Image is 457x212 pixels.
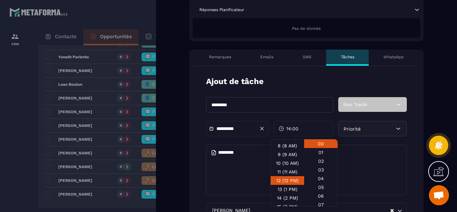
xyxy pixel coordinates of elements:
span: Non Traité [343,102,367,107]
p: Emails [260,54,273,60]
div: 00 [304,139,338,148]
div: 14 (2 PM) [271,194,304,202]
span: Pas de donnée [292,26,321,31]
div: 02 [304,157,338,165]
div: 06 [304,192,338,200]
div: 10 (10 AM) [271,159,304,167]
div: 05 [304,183,338,192]
div: 15 (3 PM) [271,202,304,211]
div: 01 [304,148,338,157]
div: 03 [304,165,338,174]
p: SMS [303,54,311,60]
span: Priorité [344,126,361,132]
div: 07 [304,200,338,209]
div: 8 (8 AM) [271,141,304,150]
p: Ajout de tâche [206,76,264,87]
p: WhatsApp [383,54,404,60]
div: 13 (1 PM) [271,185,304,194]
div: 04 [304,174,338,183]
div: 11 (11 AM) [271,167,304,176]
p: Réponses Planificateur [199,7,244,12]
span: 14:00 [286,125,298,132]
p: Tâches [341,54,354,60]
p: Remarques [209,54,231,60]
div: Ouvrir le chat [429,185,449,205]
div: 12 (12 PM) [271,176,304,185]
div: 9 (9 AM) [271,150,304,159]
